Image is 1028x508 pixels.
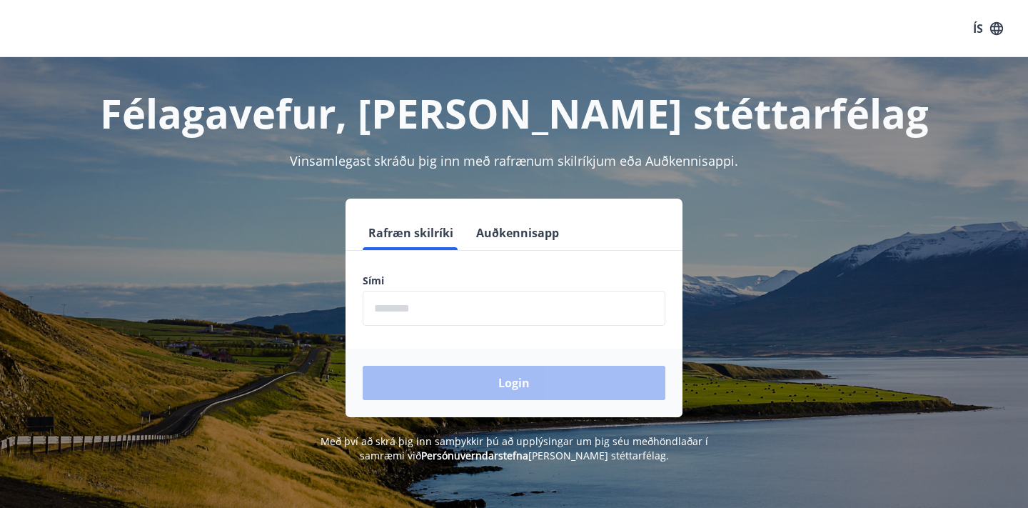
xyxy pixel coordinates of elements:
[421,449,528,462] a: Persónuverndarstefna
[363,216,459,250] button: Rafræn skilríki
[470,216,565,250] button: Auðkennisapp
[290,152,738,169] span: Vinsamlegast skráðu þig inn með rafrænum skilríkjum eða Auðkennisappi.
[17,86,1011,140] h1: Félagavefur, [PERSON_NAME] stéttarfélag
[965,16,1011,41] button: ÍS
[363,274,665,288] label: Sími
[321,434,708,462] span: Með því að skrá þig inn samþykkir þú að upplýsingar um þig séu meðhöndlaðar í samræmi við [PERSON...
